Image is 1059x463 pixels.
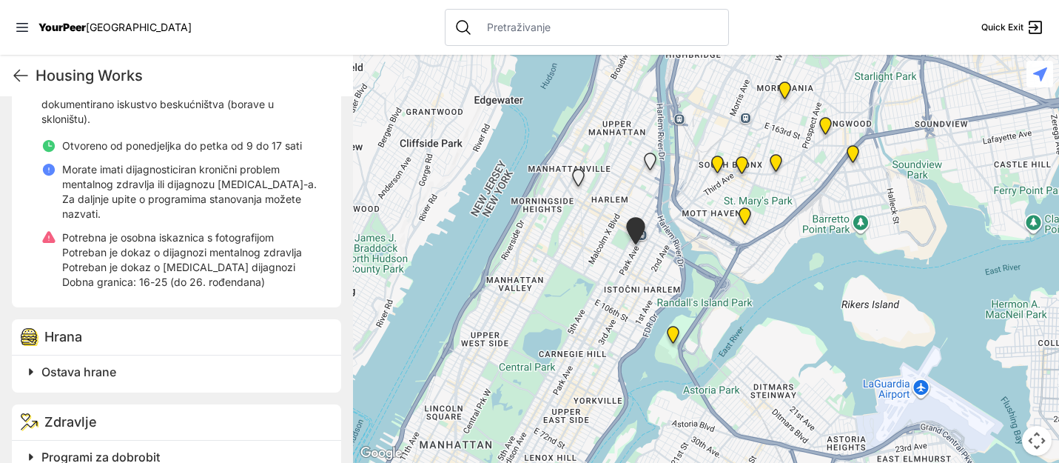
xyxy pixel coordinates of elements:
div: Upper West Side, Closed [641,153,659,176]
div: Bailey House, Inc. [623,217,648,250]
div: Keener Men's Shelter [664,326,682,350]
font: Ostava hrane [41,364,116,379]
div: Hunts Point Multi-Service Center [767,154,785,178]
font: Zdravlje [44,414,97,430]
button: Kontrolne kamere za karte [1022,426,1052,456]
h1: Housing Works [36,65,341,86]
div: Queen of Peace Single Male-Identified Adult Shelter [708,156,727,179]
a: Otvori ovo područje na Google kartama (otvara novi prozor) [357,444,406,463]
font: 16-25 (do 26. rođendana) [139,276,265,288]
img: Google [357,444,406,463]
font: Potreban je dokaz o [MEDICAL_DATA] dijagnozi [62,261,295,273]
a: Quick Exit [981,19,1044,36]
span: [GEOGRAPHIC_DATA] [86,21,192,33]
a: YourPeer[GEOGRAPHIC_DATA] [38,23,192,32]
div: Franklin Women's Shelter and Intake [776,81,794,105]
span: YourPeer [38,21,86,33]
div: Living Room 24-Hour Drop-In Center [844,145,862,169]
div: Bronx [816,117,835,141]
input: Pretraživanje [478,20,719,35]
font: Potreban je dokaz o dijagnozi mentalnog zdravlja [62,246,302,259]
font: Hrana [44,329,82,344]
div: Queen of Peace Single Female-Identified Adult Shelter [569,169,588,193]
font: Otvoreno od ponedjeljka do petka od 9 do 17 sati [62,139,302,152]
span: Quick Exit [981,21,1023,33]
div: The Bronx Pride Center [733,156,751,180]
font: Morate imati dijagnosticiran kronični problem mentalnog zdravlja ili dijagnozu [MEDICAL_DATA]-a. ... [62,163,317,220]
font: Potrebna je osobna iskaznica s fotografijom [62,231,274,244]
font: Dobna granica: [62,276,136,288]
